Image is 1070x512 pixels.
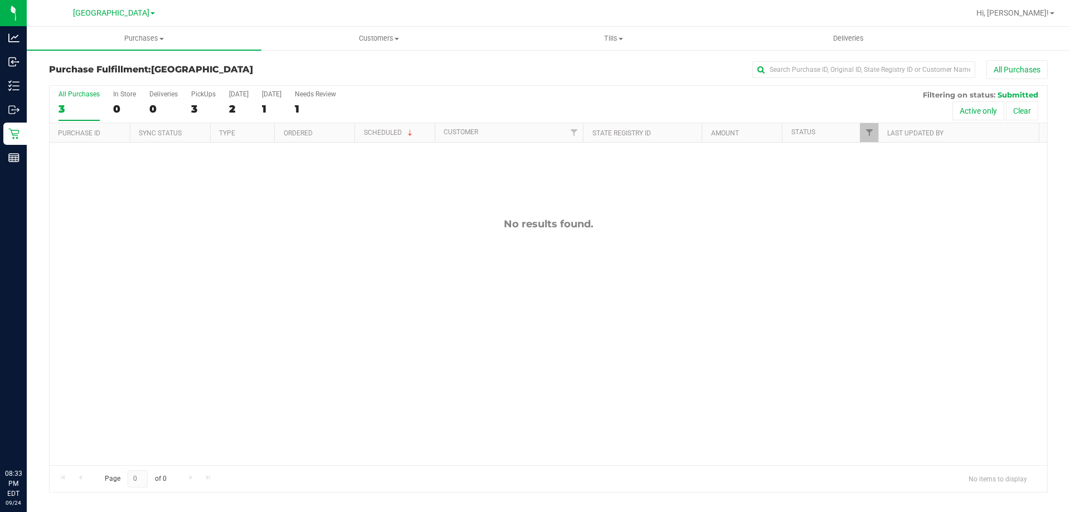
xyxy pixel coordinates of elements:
span: Purchases [27,33,261,43]
div: [DATE] [262,90,281,98]
inline-svg: Reports [8,152,20,163]
div: 3 [191,103,216,115]
span: Tills [497,33,730,43]
span: Hi, [PERSON_NAME]! [976,8,1049,17]
div: PickUps [191,90,216,98]
a: Ordered [284,129,313,137]
div: 1 [295,103,336,115]
div: 0 [149,103,178,115]
div: 1 [262,103,281,115]
input: Search Purchase ID, Original ID, State Registry ID or Customer Name... [752,61,975,78]
div: [DATE] [229,90,249,98]
a: Customers [261,27,496,50]
span: Customers [262,33,495,43]
div: Needs Review [295,90,336,98]
div: In Store [113,90,136,98]
button: All Purchases [986,60,1048,79]
p: 08:33 PM EDT [5,469,22,499]
span: Page of 0 [95,470,176,487]
h3: Purchase Fulfillment: [49,65,382,75]
a: Deliveries [731,27,966,50]
a: Purchase ID [58,129,100,137]
span: [GEOGRAPHIC_DATA] [73,8,149,18]
span: Deliveries [818,33,879,43]
div: Deliveries [149,90,178,98]
a: Scheduled [364,129,415,136]
a: Type [219,129,235,137]
p: 09/24 [5,499,22,507]
a: Filter [565,123,583,142]
inline-svg: Analytics [8,32,20,43]
div: 0 [113,103,136,115]
button: Active only [952,101,1004,120]
a: Purchases [27,27,261,50]
a: Customer [444,128,478,136]
button: Clear [1006,101,1038,120]
a: Filter [860,123,878,142]
inline-svg: Retail [8,128,20,139]
inline-svg: Inventory [8,80,20,91]
a: Sync Status [139,129,182,137]
a: Last Updated By [887,129,943,137]
div: 3 [59,103,100,115]
span: Submitted [998,90,1038,99]
iframe: Resource center [11,423,45,456]
div: 2 [229,103,249,115]
inline-svg: Inbound [8,56,20,67]
div: No results found. [50,218,1047,230]
span: [GEOGRAPHIC_DATA] [151,64,253,75]
a: State Registry ID [592,129,651,137]
inline-svg: Outbound [8,104,20,115]
div: All Purchases [59,90,100,98]
span: No items to display [960,470,1036,487]
span: Filtering on status: [923,90,995,99]
a: Amount [711,129,739,137]
a: Tills [496,27,731,50]
a: Status [791,128,815,136]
